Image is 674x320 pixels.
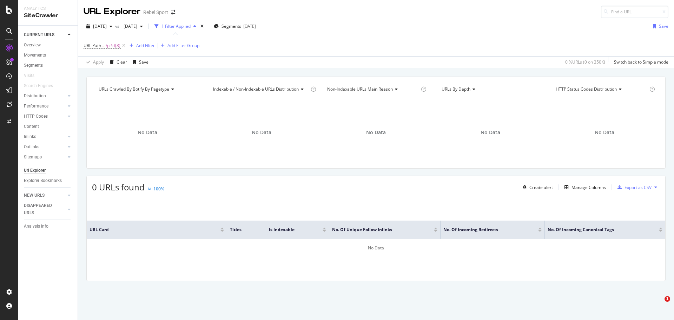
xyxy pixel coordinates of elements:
[136,43,155,48] div: Add Filter
[84,6,140,18] div: URL Explorer
[102,43,105,48] span: =
[24,62,43,69] div: Segments
[562,183,606,191] button: Manage Columns
[442,86,470,92] span: URLs by Depth
[84,57,104,68] button: Apply
[127,41,155,50] button: Add Filter
[87,239,665,257] div: No Data
[24,177,73,184] a: Explorer Bookmarks
[121,21,146,32] button: [DATE]
[481,129,500,136] span: No Data
[230,227,252,233] span: Titles
[97,84,197,95] h4: URLs Crawled By Botify By pagetype
[24,223,73,230] a: Analysis Info
[222,23,241,29] span: Segments
[211,21,259,32] button: Segments[DATE]
[24,92,66,100] a: Distribution
[615,182,652,193] button: Export as CSV
[130,57,148,68] button: Save
[24,123,39,130] div: Content
[24,41,41,49] div: Overview
[24,143,39,151] div: Outlinks
[24,12,72,20] div: SiteCrawler
[138,129,157,136] span: No Data
[24,113,66,120] a: HTTP Codes
[520,182,553,193] button: Create alert
[171,10,175,15] div: arrow-right-arrow-left
[158,41,199,50] button: Add Filter Group
[84,43,101,48] span: URL Path
[327,86,393,92] span: Non-Indexable URLs Main Reason
[24,154,42,161] div: Sitemaps
[152,186,164,192] div: -100%
[440,84,540,95] h4: URLs by Depth
[659,23,668,29] div: Save
[99,86,169,92] span: URLs Crawled By Botify By pagetype
[548,227,648,233] span: No. of Incoming Canonical Tags
[554,84,648,95] h4: HTTP Status Codes Distribution
[665,296,670,302] span: 1
[93,23,107,29] span: 2025 Sep. 8th
[611,57,668,68] button: Switch back to Simple mode
[24,52,46,59] div: Movements
[167,43,199,48] div: Add Filter Group
[443,227,528,233] span: No. of Incoming Redirects
[92,181,145,193] span: 0 URLs found
[24,154,66,161] a: Sitemaps
[650,296,667,313] iframe: Intercom live chat
[115,23,121,29] span: vs
[212,84,309,95] h4: Indexable / Non-Indexable URLs Distribution
[24,41,73,49] a: Overview
[24,6,72,12] div: Analytics
[106,41,121,51] span: /p-\d{8}
[601,6,668,18] input: Find a URL
[556,86,617,92] span: HTTP Status Codes Distribution
[24,202,66,217] a: DISAPPEARED URLS
[252,129,271,136] span: No Data
[24,62,73,69] a: Segments
[326,84,419,95] h4: Non-Indexable URLs Main Reason
[650,21,668,32] button: Save
[565,59,605,65] div: 0 % URLs ( 0 on 350K )
[213,86,299,92] span: Indexable / Non-Indexable URLs distribution
[143,9,168,16] div: Rebel Sport
[24,123,73,130] a: Content
[24,72,34,79] div: Visits
[24,223,48,230] div: Analysis Info
[366,129,386,136] span: No Data
[161,23,191,29] div: 1 Filter Applied
[117,59,127,65] div: Clear
[90,227,219,233] span: URL Card
[93,59,104,65] div: Apply
[24,31,66,39] a: CURRENT URLS
[24,133,66,141] a: Inlinks
[24,31,54,39] div: CURRENT URLS
[24,133,36,141] div: Inlinks
[614,59,668,65] div: Switch back to Simple mode
[24,52,73,59] a: Movements
[571,184,606,190] div: Manage Columns
[269,227,312,233] span: Is Indexable
[24,103,48,110] div: Performance
[24,82,60,90] a: Search Engines
[24,113,48,120] div: HTTP Codes
[24,177,62,184] div: Explorer Bookmarks
[529,184,553,190] div: Create alert
[84,21,115,32] button: [DATE]
[625,184,652,190] div: Export as CSV
[24,103,66,110] a: Performance
[121,23,137,29] span: 2025 Aug. 11th
[24,72,41,79] a: Visits
[139,59,148,65] div: Save
[243,23,256,29] div: [DATE]
[107,57,127,68] button: Clear
[332,227,423,233] span: No. of Unique Follow Inlinks
[24,192,66,199] a: NEW URLS
[24,192,45,199] div: NEW URLS
[24,92,46,100] div: Distribution
[24,143,66,151] a: Outlinks
[24,202,59,217] div: DISAPPEARED URLS
[595,129,614,136] span: No Data
[24,82,53,90] div: Search Engines
[24,167,73,174] a: Url Explorer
